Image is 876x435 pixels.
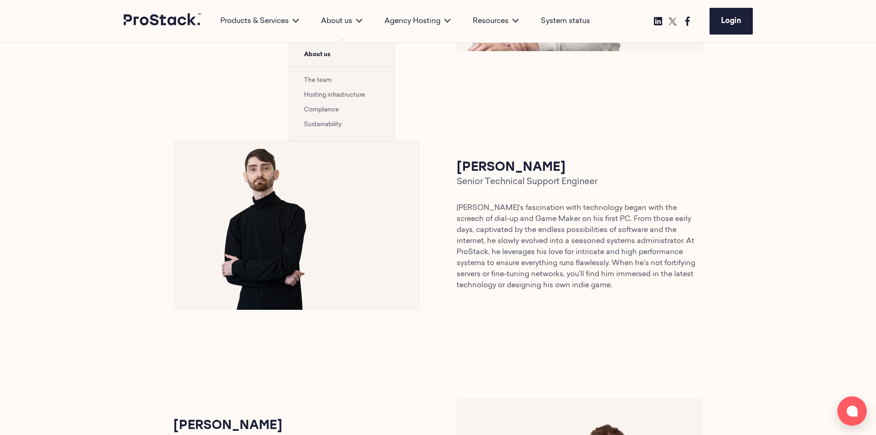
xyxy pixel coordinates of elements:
a: System status [541,16,590,27]
button: Open chat window [837,396,867,426]
h3: [PERSON_NAME] [173,417,420,435]
div: About us [310,16,373,27]
h3: [PERSON_NAME] [457,158,703,177]
div: Resources [462,16,530,27]
h3: Senior Technical Support Engineer [457,177,703,188]
span: Login [721,17,741,25]
a: The team [304,77,332,83]
div: Products & Services [209,16,310,27]
a: Hosting infrastructure [304,92,365,98]
div: Agency Hosting [373,16,462,27]
a: Login [710,8,753,35]
a: Compliance [304,107,339,113]
a: Sustainability [304,122,342,128]
a: Prostack logo [124,13,202,29]
span: About us [289,43,394,67]
p: [PERSON_NAME]’s fascination with technology began with the screech of dial-up and Game Maker on h... [457,203,703,291]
